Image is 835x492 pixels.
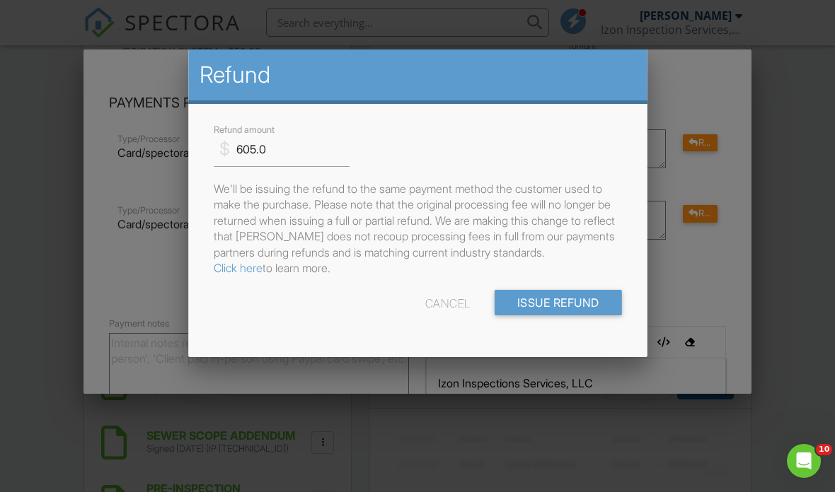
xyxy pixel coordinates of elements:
label: Refund amount [214,123,275,136]
a: Click here [214,261,263,275]
span: 10 [816,444,832,455]
input: Issue Refund [494,290,621,315]
p: We'll be issuing the refund to the same payment method the customer used to make the purchase. Pl... [214,181,622,276]
div: $ [219,137,230,161]
iframe: Intercom live chat [787,444,821,478]
h2: Refund [200,61,636,89]
div: Cancel [425,290,470,315]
